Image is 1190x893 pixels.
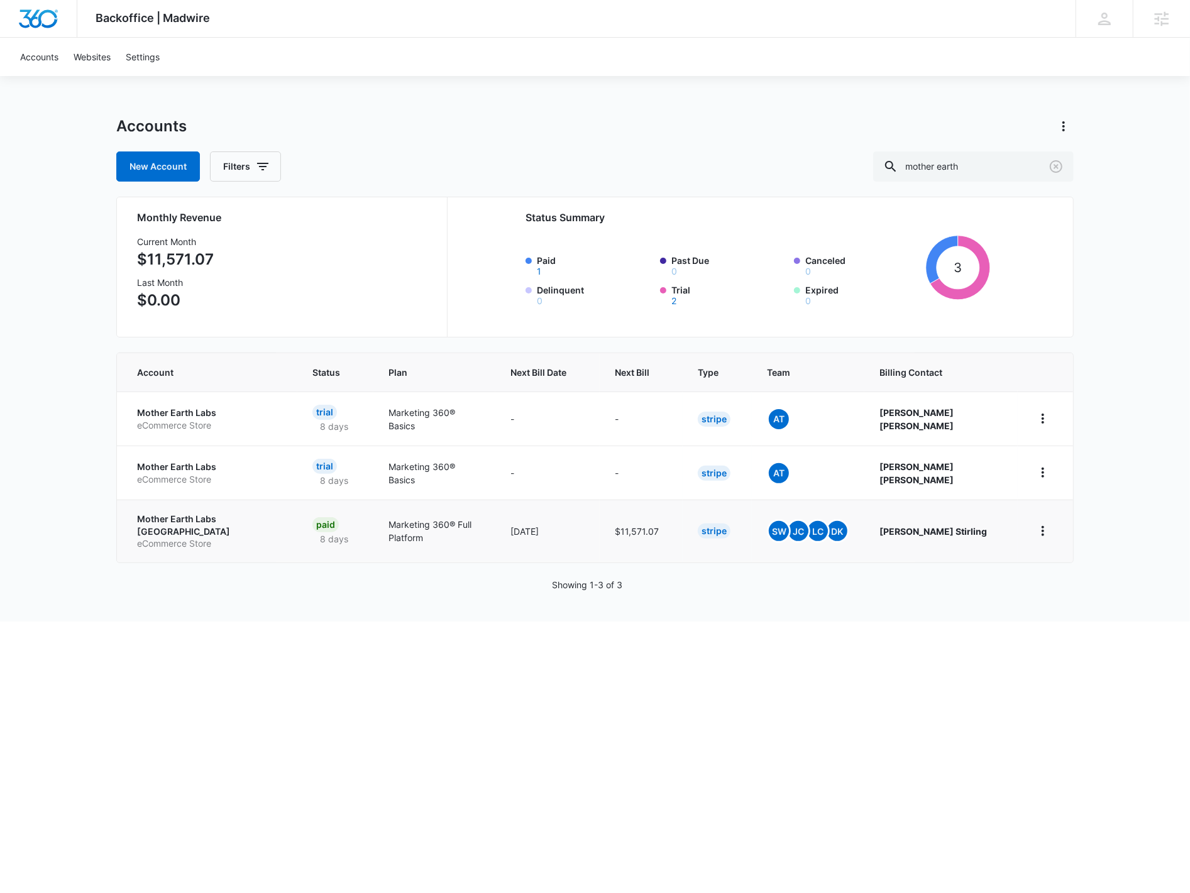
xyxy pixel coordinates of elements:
[137,210,432,225] h2: Monthly Revenue
[1054,116,1074,136] button: Actions
[137,276,214,289] h3: Last Month
[137,461,282,473] p: Mother Earth Labs
[312,532,356,545] p: 8 days
[600,500,683,562] td: $11,571.07
[13,38,66,76] a: Accounts
[615,366,649,379] span: Next Bill
[767,366,831,379] span: Team
[388,518,480,544] p: Marketing 360® Full Platform
[137,537,282,550] p: eCommerce Store
[1033,521,1053,541] button: home
[873,151,1074,182] input: Search
[312,405,337,420] div: Trial
[671,254,787,276] label: Past Due
[312,459,337,474] div: Trial
[769,463,789,483] span: At
[954,260,962,275] tspan: 3
[495,500,600,562] td: [DATE]
[66,38,118,76] a: Websites
[537,267,541,276] button: Paid
[137,289,214,312] p: $0.00
[537,283,653,305] label: Delinquent
[1046,156,1066,177] button: Clear
[808,521,828,541] span: LC
[671,283,787,305] label: Trial
[537,254,653,276] label: Paid
[769,409,789,429] span: At
[137,366,264,379] span: Account
[510,366,566,379] span: Next Bill Date
[788,521,808,541] span: JC
[312,420,356,433] p: 8 days
[1033,463,1053,483] button: home
[805,254,921,276] label: Canceled
[827,521,847,541] span: DK
[118,38,167,76] a: Settings
[805,283,921,305] label: Expired
[879,407,954,431] strong: [PERSON_NAME] [PERSON_NAME]
[137,513,282,537] p: Mother Earth Labs [GEOGRAPHIC_DATA]
[553,578,623,591] p: Showing 1-3 of 3
[388,460,480,486] p: Marketing 360® Basics
[137,407,282,419] p: Mother Earth Labs
[671,297,676,305] button: Trial
[879,461,954,485] strong: [PERSON_NAME] [PERSON_NAME]
[96,11,211,25] span: Backoffice | Madwire
[137,461,282,485] a: Mother Earth LabseCommerce Store
[600,392,683,446] td: -
[116,117,187,136] h1: Accounts
[698,466,730,481] div: Stripe
[769,521,789,541] span: SW
[137,473,282,486] p: eCommerce Store
[210,151,281,182] button: Filters
[137,513,282,550] a: Mother Earth Labs [GEOGRAPHIC_DATA]eCommerce Store
[600,446,683,500] td: -
[137,235,214,248] h3: Current Month
[698,523,730,539] div: Stripe
[116,151,200,182] a: New Account
[495,446,600,500] td: -
[137,407,282,431] a: Mother Earth LabseCommerce Store
[388,366,480,379] span: Plan
[1033,408,1053,429] button: home
[312,517,339,532] div: Paid
[137,248,214,271] p: $11,571.07
[495,392,600,446] td: -
[879,366,1003,379] span: Billing Contact
[388,406,480,432] p: Marketing 360® Basics
[698,412,730,427] div: Stripe
[312,366,340,379] span: Status
[137,419,282,432] p: eCommerce Store
[526,210,990,225] h2: Status Summary
[698,366,719,379] span: Type
[879,526,987,537] strong: [PERSON_NAME] Stirling
[312,474,356,487] p: 8 days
